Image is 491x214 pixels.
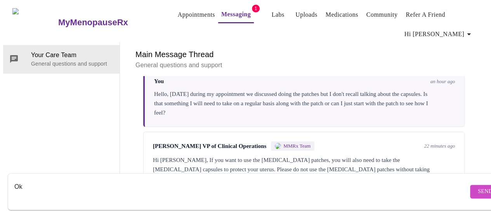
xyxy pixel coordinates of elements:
div: Hello, [DATE] during my appointment we discussed doing the patches but I don't recall talking abo... [154,89,455,117]
a: Messaging [221,9,251,20]
textarea: Send a message about your appointment [14,179,468,204]
span: [PERSON_NAME] VP of Clinical Operations [153,143,266,150]
a: Medications [326,9,358,20]
button: Messaging [218,7,254,23]
span: an hour ago [430,78,455,85]
button: Medications [323,7,361,23]
img: MMRX [275,143,281,149]
span: 22 minutes ago [424,143,455,149]
div: Hi [PERSON_NAME], If you want to use the [MEDICAL_DATA] patches, you will also need to take the [... [153,155,455,183]
a: MyMenopauseRx [57,9,159,36]
button: Uploads [292,7,321,23]
button: Community [363,7,401,23]
button: Hi [PERSON_NAME] [401,26,477,42]
span: You [154,78,164,85]
p: General questions and support [135,61,472,70]
a: Labs [272,9,285,20]
span: MMRx Team [283,143,311,149]
a: Refer a Friend [406,9,445,20]
button: Labs [265,7,290,23]
a: Appointments [178,9,215,20]
h6: Main Message Thread [135,48,472,61]
span: Your Care Team [31,50,113,60]
span: 1 [252,5,260,12]
img: MyMenopauseRx Logo [12,8,57,37]
span: Hi [PERSON_NAME] [404,29,474,40]
a: Community [366,9,398,20]
div: Your Care TeamGeneral questions and support [3,45,120,73]
button: Appointments [175,7,218,23]
p: General questions and support [31,60,113,68]
h3: MyMenopauseRx [58,17,128,28]
a: Uploads [295,9,318,20]
button: Refer a Friend [403,7,448,23]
